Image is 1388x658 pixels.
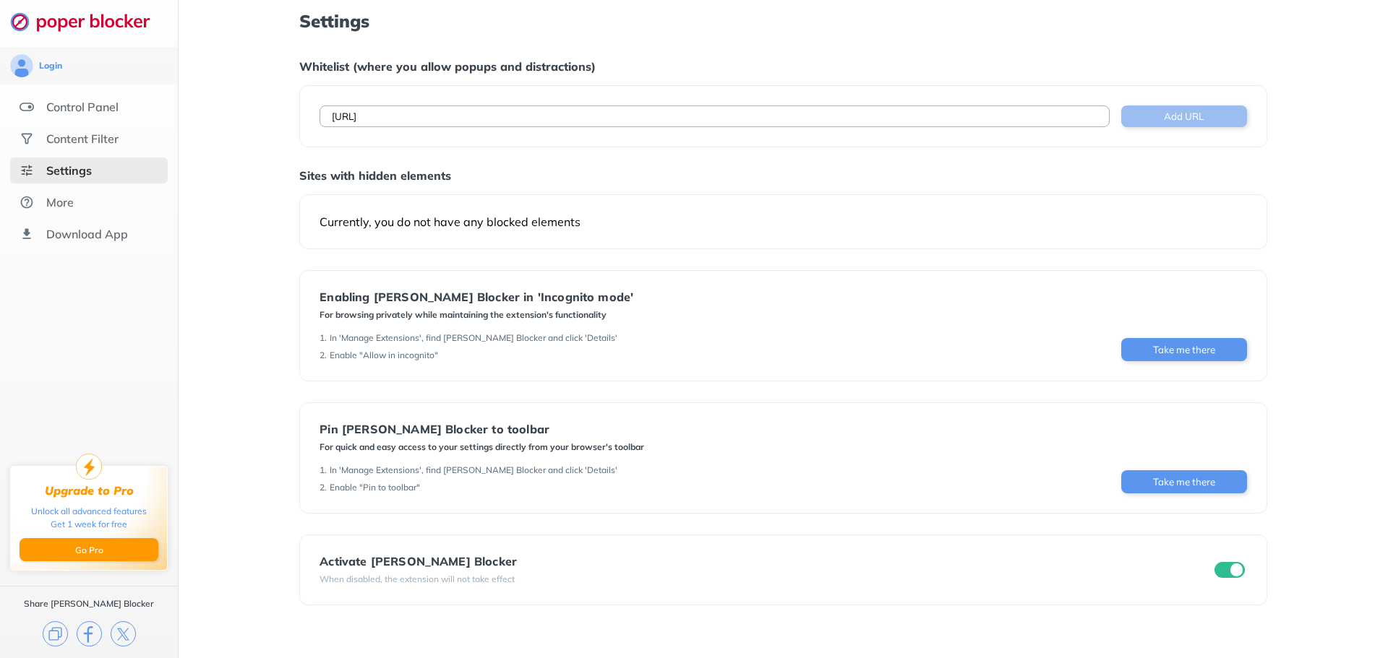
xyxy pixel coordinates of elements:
img: avatar.svg [10,54,33,77]
img: social.svg [20,131,34,146]
div: Enable "Allow in incognito" [330,350,438,361]
h1: Settings [299,12,1267,30]
div: Activate [PERSON_NAME] Blocker [320,555,517,568]
div: Login [39,60,62,72]
div: Sites with hidden elements [299,168,1267,183]
button: Add URL [1121,105,1247,127]
button: Take me there [1121,338,1247,361]
button: Go Pro [20,538,158,561]
img: settings-selected.svg [20,163,34,178]
img: x.svg [111,621,136,646]
img: upgrade-to-pro.svg [76,454,102,480]
img: logo-webpage.svg [10,12,166,32]
div: Pin [PERSON_NAME] Blocker to toolbar [320,423,644,436]
div: Content Filter [46,131,119,146]
div: 2 . [320,350,327,361]
div: 1 . [320,332,327,344]
div: For browsing privately while maintaining the extension's functionality [320,309,633,321]
div: Share [PERSON_NAME] Blocker [24,598,154,610]
img: about.svg [20,195,34,209]
div: Whitelist (where you allow popups and distractions) [299,59,1267,74]
div: Control Panel [46,100,119,114]
div: More [46,195,74,209]
img: copy.svg [43,621,68,646]
div: Download App [46,227,128,241]
img: download-app.svg [20,227,34,241]
div: Enabling [PERSON_NAME] Blocker in 'Incognito mode' [320,290,633,303]
button: Take me there [1121,470,1247,493]
div: When disabled, the extension will not take effect [320,573,517,585]
div: Currently, you do not have any blocked elements [320,215,1246,229]
img: facebook.svg [77,621,102,646]
div: Get 1 week for free [51,518,127,531]
div: Unlock all advanced features [31,505,147,518]
div: In 'Manage Extensions', find [PERSON_NAME] Blocker and click 'Details' [330,464,617,476]
div: Enable "Pin to toolbar" [330,482,420,493]
div: Upgrade to Pro [45,484,134,498]
img: features.svg [20,100,34,114]
div: 1 . [320,464,327,476]
div: 2 . [320,482,327,493]
div: In 'Manage Extensions', find [PERSON_NAME] Blocker and click 'Details' [330,332,617,344]
input: Example: twitter.com [320,105,1109,127]
div: For quick and easy access to your settings directly from your browser's toolbar [320,441,644,453]
div: Settings [46,163,92,178]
